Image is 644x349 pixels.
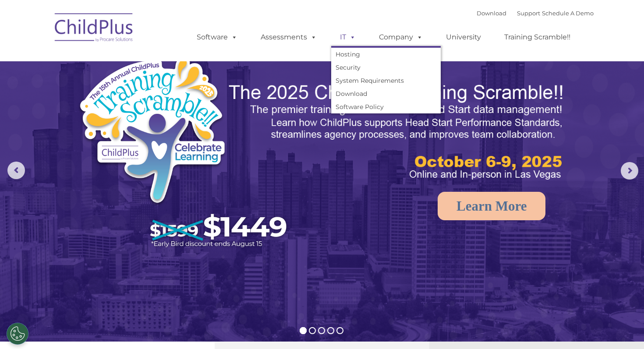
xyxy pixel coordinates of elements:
[438,192,545,220] a: Learn More
[477,10,506,17] a: Download
[370,28,432,46] a: Company
[7,323,28,345] button: Cookies Settings
[542,10,594,17] a: Schedule A Demo
[122,58,149,64] span: Last name
[495,28,579,46] a: Training Scramble!!
[331,28,364,46] a: IT
[331,87,441,100] a: Download
[331,48,441,61] a: Hosting
[477,10,594,17] font: |
[50,7,138,51] img: ChildPlus by Procare Solutions
[331,100,441,113] a: Software Policy
[517,10,540,17] a: Support
[331,61,441,74] a: Security
[331,74,441,87] a: System Requirements
[122,94,159,100] span: Phone number
[188,28,246,46] a: Software
[437,28,490,46] a: University
[252,28,326,46] a: Assessments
